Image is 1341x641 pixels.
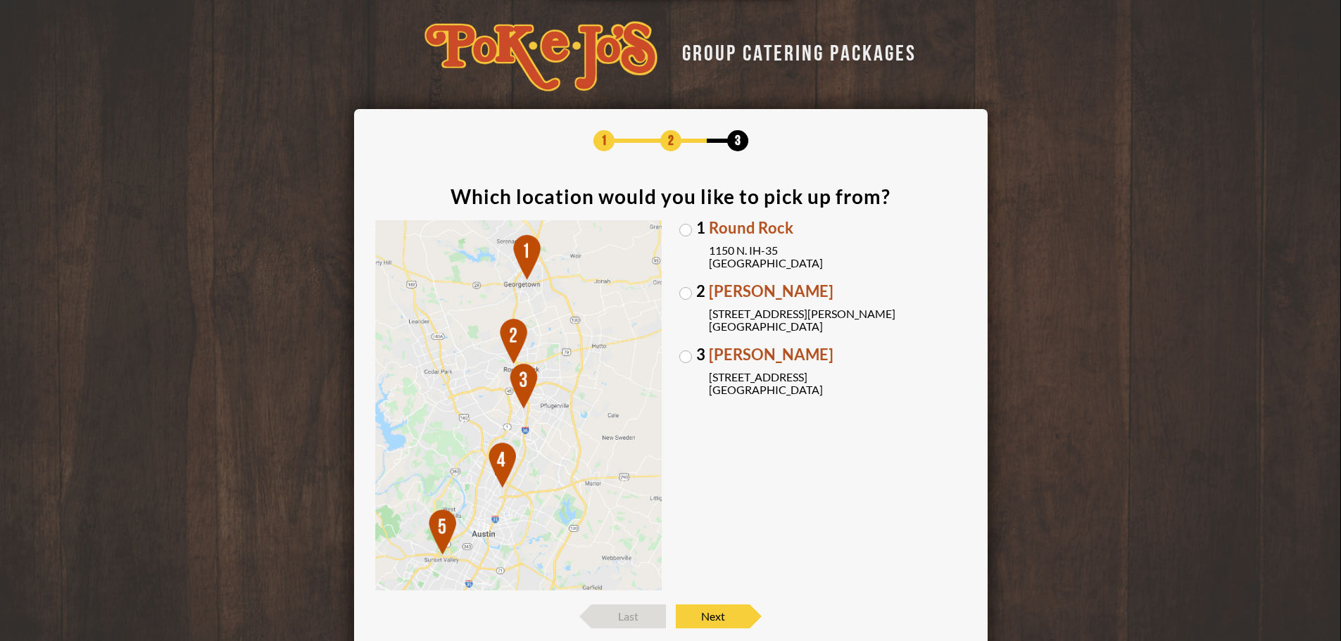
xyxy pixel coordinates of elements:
[592,604,666,628] span: Last
[696,284,705,299] span: 2
[424,21,657,91] img: logo-34603ddf.svg
[451,186,890,206] div: Which location would you like to pick up from?
[727,130,748,151] span: 3
[672,37,917,64] div: GROUP CATERING PACKAGES
[709,220,967,236] span: Round Rock
[696,220,705,236] span: 1
[709,244,967,269] span: 1150 N. IH-35 [GEOGRAPHIC_DATA]
[709,371,967,396] span: [STREET_ADDRESS] [GEOGRAPHIC_DATA]
[593,130,615,151] span: 1
[660,130,681,151] span: 2
[676,604,750,628] span: Next
[696,347,705,362] span: 3
[375,220,662,591] img: Map of Locations
[709,347,967,362] span: [PERSON_NAME]
[709,307,967,333] span: [STREET_ADDRESS][PERSON_NAME] [GEOGRAPHIC_DATA]
[709,284,967,299] span: [PERSON_NAME]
